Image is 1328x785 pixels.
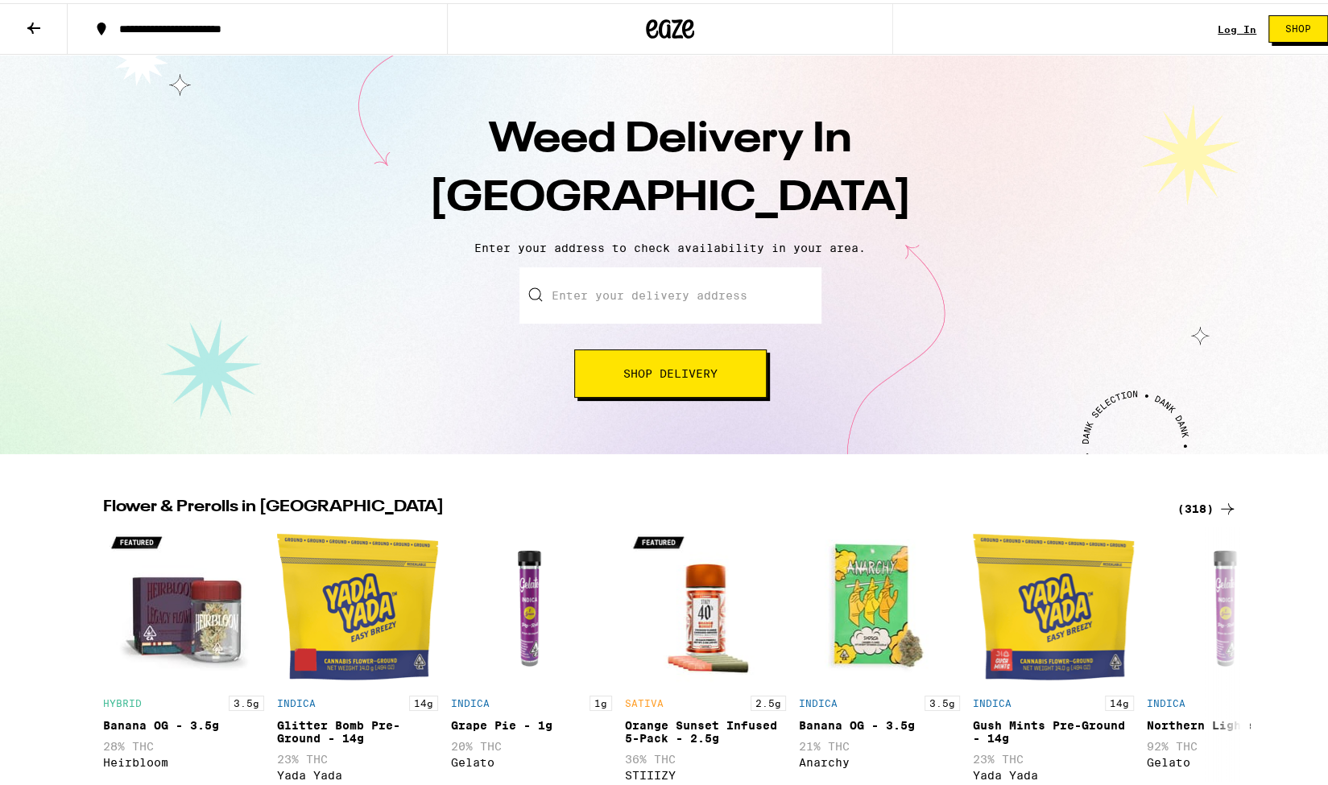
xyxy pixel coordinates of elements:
p: INDICA [973,695,1012,705]
div: Glitter Bomb Pre-Ground - 14g [277,716,438,742]
div: Heirbloom [103,753,264,766]
div: Orange Sunset Infused 5-Pack - 2.5g [625,716,786,742]
h1: Weed Delivery In [388,108,952,225]
button: Shop Delivery [574,346,767,395]
p: 3.5g [925,692,960,708]
div: Northern Lights - 1g [1147,716,1308,729]
img: Yada Yada - Glitter Bomb Pre-Ground - 14g [277,523,438,684]
span: Shop [1285,21,1311,31]
img: Heirbloom - Banana OG - 3.5g [103,523,264,684]
div: Banana OG - 3.5g [799,716,960,729]
p: 14g [1105,692,1134,708]
p: 23% THC [277,750,438,762]
p: 23% THC [973,750,1134,762]
div: Yada Yada [277,766,438,779]
img: Anarchy - Banana OG - 3.5g [799,523,960,684]
a: Log In [1218,21,1256,31]
p: INDICA [1147,695,1185,705]
p: 14g [409,692,438,708]
div: Banana OG - 3.5g [103,716,264,729]
img: STIIIZY - Orange Sunset Infused 5-Pack - 2.5g [625,523,786,684]
p: SATIVA [625,695,664,705]
a: (318) [1177,496,1237,515]
div: Anarchy [799,753,960,766]
h2: Flower & Prerolls in [GEOGRAPHIC_DATA] [103,496,1158,515]
p: 28% THC [103,737,264,750]
p: 2.5g [751,692,786,708]
div: Grape Pie - 1g [451,716,612,729]
p: 3.5g [229,692,264,708]
p: 36% THC [625,750,786,762]
p: 20% THC [451,737,612,750]
div: Gelato [1147,753,1308,766]
input: Enter your delivery address [519,264,821,320]
p: 21% THC [799,737,960,750]
p: HYBRID [103,695,142,705]
img: Gelato - Grape Pie - 1g [451,523,612,684]
div: Gush Mints Pre-Ground - 14g [973,716,1134,742]
button: Shop [1268,12,1328,39]
span: [GEOGRAPHIC_DATA] [429,175,912,217]
p: INDICA [799,695,838,705]
div: Yada Yada [973,766,1134,779]
div: STIIIZY [625,766,786,779]
img: Gelato - Northern Lights - 1g [1147,523,1308,684]
span: Shop Delivery [623,365,718,376]
img: Yada Yada - Gush Mints Pre-Ground - 14g [973,523,1134,684]
div: Gelato [451,753,612,766]
p: 92% THC [1147,737,1308,750]
p: INDICA [277,695,316,705]
p: INDICA [451,695,490,705]
p: 1g [590,692,612,708]
p: Enter your address to check availability in your area. [16,238,1324,251]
